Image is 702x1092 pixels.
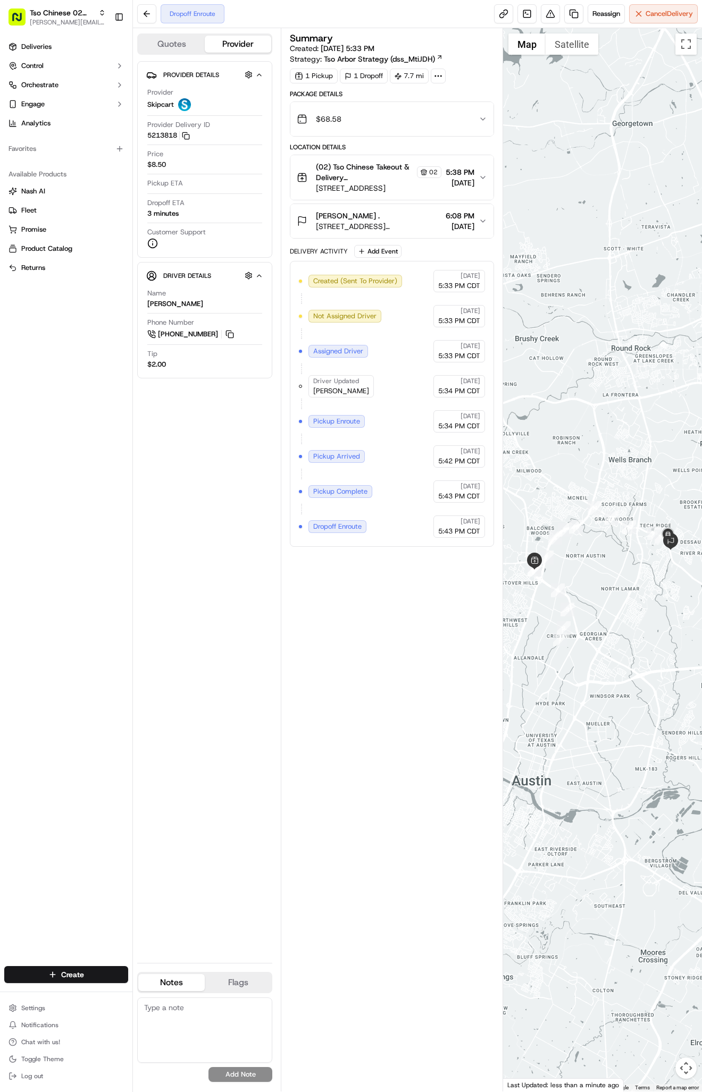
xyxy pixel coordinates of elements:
[588,501,601,515] div: 11
[321,44,374,53] span: [DATE] 5:33 PM
[316,114,341,124] span: $68.58
[146,267,263,284] button: Driver Details
[205,974,271,991] button: Flags
[390,69,429,83] div: 7.7 mi
[656,1085,699,1090] a: Report a map error
[290,43,374,54] span: Created:
[290,102,493,136] button: $68.58
[21,1072,43,1080] span: Log out
[30,18,106,27] button: [PERSON_NAME][EMAIL_ADDRESS][DOMAIN_NAME]
[461,517,480,526] span: [DATE]
[4,221,128,238] button: Promise
[592,9,620,19] span: Reassign
[446,210,474,221] span: 6:08 PM
[622,520,636,534] div: 13
[561,603,574,616] div: 3
[290,69,338,83] div: 1 Pickup
[551,583,565,597] div: 4
[178,98,191,111] img: profile_skipcart_partner.png
[147,160,166,170] span: $8.50
[508,33,546,55] button: Show street map
[446,221,474,232] span: [DATE]
[635,1085,650,1090] a: Terms (opens in new tab)
[316,210,380,221] span: [PERSON_NAME] .
[4,57,128,74] button: Control
[438,351,480,361] span: 5:33 PM CDT
[4,259,128,276] button: Returns
[21,206,37,215] span: Fleet
[429,168,438,176] span: 02
[313,452,360,461] span: Pickup Arrived
[438,386,480,396] span: 5:34 PM CDT
[147,227,206,237] span: Customer Support
[4,77,128,94] button: Orchestrate
[503,1078,624,1091] div: Last Updated: less than a minute ago
[4,1018,128,1032] button: Notifications
[340,69,388,83] div: 1 Dropoff
[540,551,554,564] div: 7
[461,377,480,385] span: [DATE]
[147,289,166,298] span: Name
[553,632,567,646] div: 1
[147,299,203,309] div: [PERSON_NAME]
[446,167,474,177] span: 5:38 PM
[147,328,236,340] a: [PHONE_NUMBER]
[290,33,333,43] h3: Summary
[438,281,480,291] span: 5:33 PM CDT
[4,166,128,183] div: Available Products
[4,1069,128,1083] button: Log out
[313,386,369,396] span: [PERSON_NAME]
[675,1057,697,1079] button: Map camera controls
[4,96,128,113] button: Engage
[158,329,218,339] span: [PHONE_NUMBER]
[548,531,562,545] div: 8
[147,318,194,327] span: Phone Number
[4,115,128,132] a: Analytics
[461,412,480,420] span: [DATE]
[313,487,367,496] span: Pickup Complete
[205,36,271,53] button: Provider
[4,1035,128,1049] button: Chat with us!
[9,244,124,253] a: Product Catalog
[4,202,128,219] button: Fleet
[290,90,494,98] div: Package Details
[9,225,124,234] a: Promise
[21,244,72,253] span: Product Catalog
[147,120,210,130] span: Provider Delivery ID
[4,1001,128,1015] button: Settings
[324,54,443,64] a: Tso Arbor Strategy (dss_MtiJDH)
[146,66,263,83] button: Provider Details
[163,71,219,79] span: Provider Details
[290,143,494,151] div: Location Details
[9,187,124,196] a: Nash AI
[290,247,348,256] div: Delivery Activity
[528,563,541,577] div: 6
[675,33,697,55] button: Toggle fullscreen view
[21,225,46,234] span: Promise
[446,177,474,188] span: [DATE]
[290,204,493,238] button: [PERSON_NAME] .[STREET_ADDRESS][PERSON_NAME]6:08 PM[DATE]
[313,522,362,531] span: Dropoff Enroute
[30,7,94,18] button: Tso Chinese 02 Arbor
[9,263,124,273] a: Returns
[21,1038,60,1046] span: Chat with us!
[4,240,128,257] button: Product Catalog
[354,245,402,258] button: Add Event
[569,520,583,534] div: 10
[147,360,166,369] div: $2.00
[290,54,443,64] div: Strategy:
[438,527,480,536] span: 5:43 PM CDT
[21,187,45,196] span: Nash AI
[655,530,668,544] div: 15
[163,272,211,280] span: Driver Details
[313,417,360,426] span: Pickup Enroute
[290,155,493,200] button: (02) Tso Chinese Takeout & Delivery [GEOGRAPHIC_DATA] [GEOGRAPHIC_DATA] Crossing Manager02[STREET...
[558,523,572,537] div: 9
[138,36,205,53] button: Quotes
[147,100,174,109] span: Skipcart
[21,61,44,71] span: Control
[316,221,441,232] span: [STREET_ADDRESS][PERSON_NAME]
[324,54,435,64] span: Tso Arbor Strategy (dss_MtiJDH)
[4,38,128,55] a: Deliveries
